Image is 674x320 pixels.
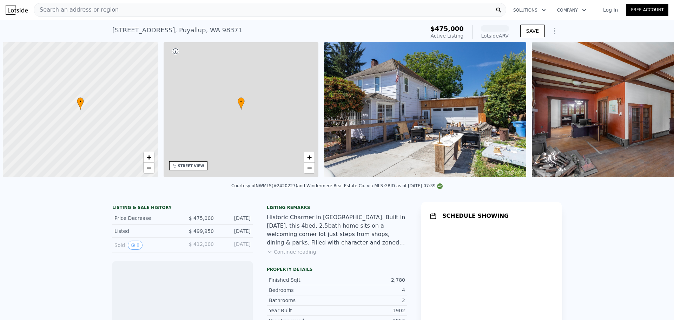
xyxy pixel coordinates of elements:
[267,267,407,272] div: Property details
[481,32,509,39] div: Lotside ARV
[189,228,214,234] span: $ 499,950
[548,24,562,38] button: Show Options
[34,6,119,14] span: Search an address or region
[219,241,251,250] div: [DATE]
[77,97,84,110] div: •
[337,297,405,304] div: 2
[114,228,177,235] div: Listed
[189,241,214,247] span: $ 412,000
[238,98,245,105] span: •
[178,163,204,169] div: STREET VIEW
[431,33,464,39] span: Active Listing
[337,276,405,283] div: 2,780
[508,4,551,17] button: Solutions
[114,241,177,250] div: Sold
[6,5,28,15] img: Lotside
[437,183,443,189] img: NWMLS Logo
[219,215,251,222] div: [DATE]
[231,183,443,188] div: Courtesy of NWMLS (#2420227) and Windermere Real Estate Co. via MLS GRID as of [DATE] 07:39
[324,42,526,177] img: Sale: 167446476 Parcel: 100838883
[520,25,545,37] button: SAVE
[551,4,592,17] button: Company
[128,241,143,250] button: View historical data
[114,215,177,222] div: Price Decrease
[77,98,84,105] span: •
[112,205,253,212] div: LISTING & SALE HISTORY
[144,163,154,173] a: Zoom out
[595,6,626,13] a: Log In
[267,213,407,247] div: Historic Charmer in [GEOGRAPHIC_DATA]. Built in [DATE], this 4bed, 2.5bath home sits on a welcomi...
[626,4,668,16] a: Free Account
[112,25,242,35] div: [STREET_ADDRESS] , Puyallup , WA 98371
[146,153,151,162] span: +
[304,163,315,173] a: Zoom out
[267,205,407,210] div: Listing remarks
[144,152,154,163] a: Zoom in
[146,163,151,172] span: −
[219,228,251,235] div: [DATE]
[269,287,337,294] div: Bedrooms
[269,297,337,304] div: Bathrooms
[307,163,312,172] span: −
[267,248,316,255] button: Continue reading
[189,215,214,221] span: $ 475,000
[269,276,337,283] div: Finished Sqft
[337,287,405,294] div: 4
[337,307,405,314] div: 1902
[307,153,312,162] span: +
[442,212,509,220] h1: SCHEDULE SHOWING
[430,25,464,32] span: $475,000
[269,307,337,314] div: Year Built
[304,152,315,163] a: Zoom in
[238,97,245,110] div: •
